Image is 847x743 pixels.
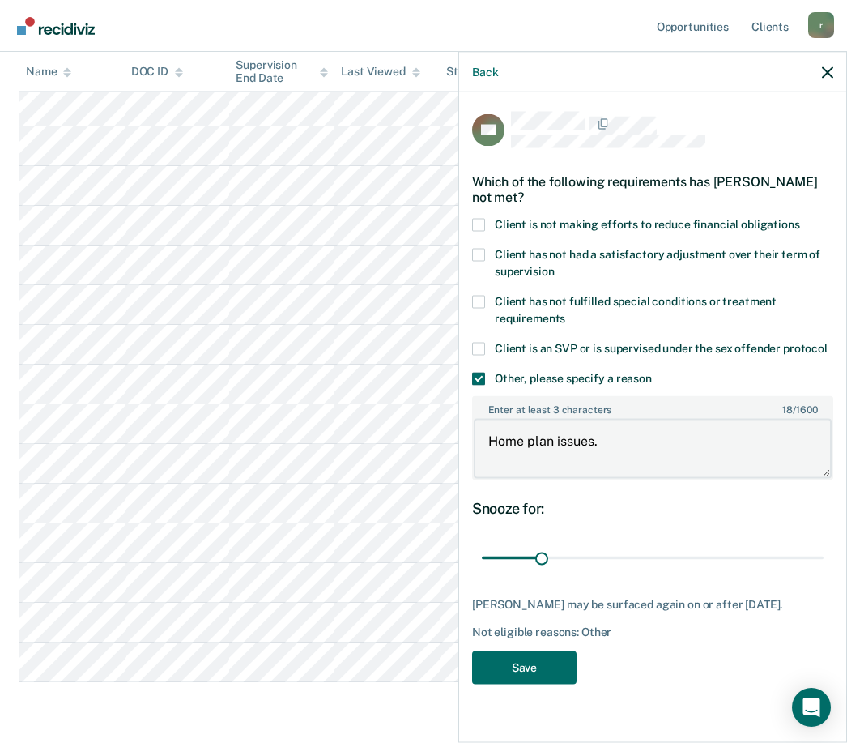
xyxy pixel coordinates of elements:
[472,651,577,685] button: Save
[495,217,800,230] span: Client is not making efforts to reduce financial obligations
[236,58,328,85] div: Supervision End Date
[495,294,777,324] span: Client has not fulfilled special conditions or treatment requirements
[782,404,817,415] span: / 1600
[792,688,831,727] div: Open Intercom Messenger
[474,419,832,479] textarea: Home plan issues.
[782,404,793,415] span: 18
[17,17,95,35] img: Recidiviz
[472,598,833,612] div: [PERSON_NAME] may be surfaced again on or after [DATE].
[808,12,834,38] div: r
[495,371,652,384] span: Other, please specify a reason
[472,625,833,638] div: Not eligible reasons: Other
[472,161,833,218] div: Which of the following requirements has [PERSON_NAME] not met?
[808,12,834,38] button: Profile dropdown button
[495,341,828,354] span: Client is an SVP or is supervised under the sex offender protocol
[472,65,498,79] button: Back
[472,500,833,518] div: Snooze for:
[131,65,183,79] div: DOC ID
[26,65,71,79] div: Name
[474,397,832,415] label: Enter at least 3 characters
[446,65,481,79] div: Status
[341,65,419,79] div: Last Viewed
[495,247,820,277] span: Client has not had a satisfactory adjustment over their term of supervision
